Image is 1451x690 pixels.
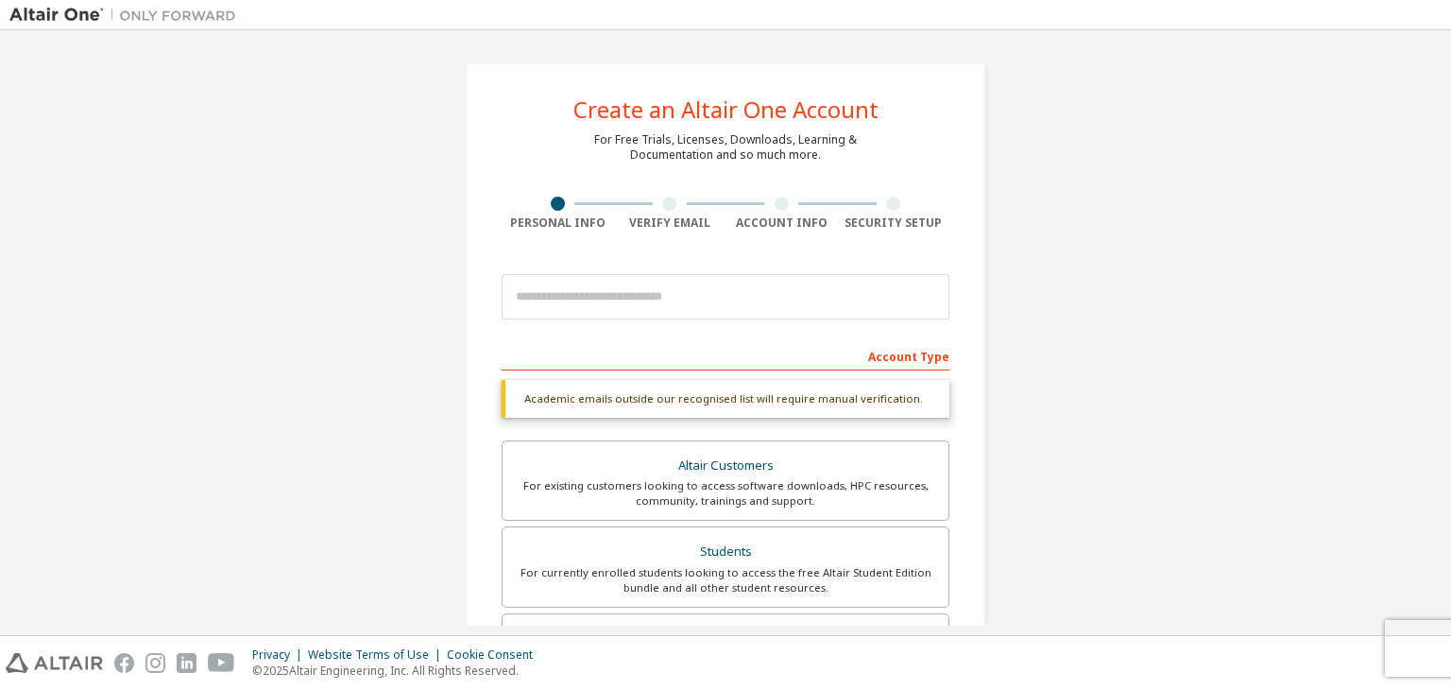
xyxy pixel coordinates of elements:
img: altair_logo.svg [6,653,103,673]
div: Students [514,539,937,565]
div: Verify Email [614,216,726,231]
div: Security Setup [838,216,950,231]
img: facebook.svg [114,653,134,673]
div: Altair Customers [514,453,937,479]
img: instagram.svg [145,653,165,673]
div: Account Info [725,216,838,231]
div: Website Terms of Use [308,647,447,663]
div: Personal Info [502,216,614,231]
img: linkedin.svg [177,653,196,673]
div: Academic emails outside our recognised list will require manual verification. [502,380,949,418]
img: Altair One [9,6,246,25]
div: For currently enrolled students looking to access the free Altair Student Edition bundle and all ... [514,565,937,595]
div: Create an Altair One Account [573,98,879,121]
div: For Free Trials, Licenses, Downloads, Learning & Documentation and so much more. [594,132,857,163]
div: Account Type [502,340,949,371]
div: For existing customers looking to access software downloads, HPC resources, community, trainings ... [514,478,937,509]
div: Privacy [252,647,308,663]
p: © 2025 Altair Engineering, Inc. All Rights Reserved. [252,663,544,679]
img: youtube.svg [208,653,235,673]
div: Cookie Consent [447,647,544,663]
